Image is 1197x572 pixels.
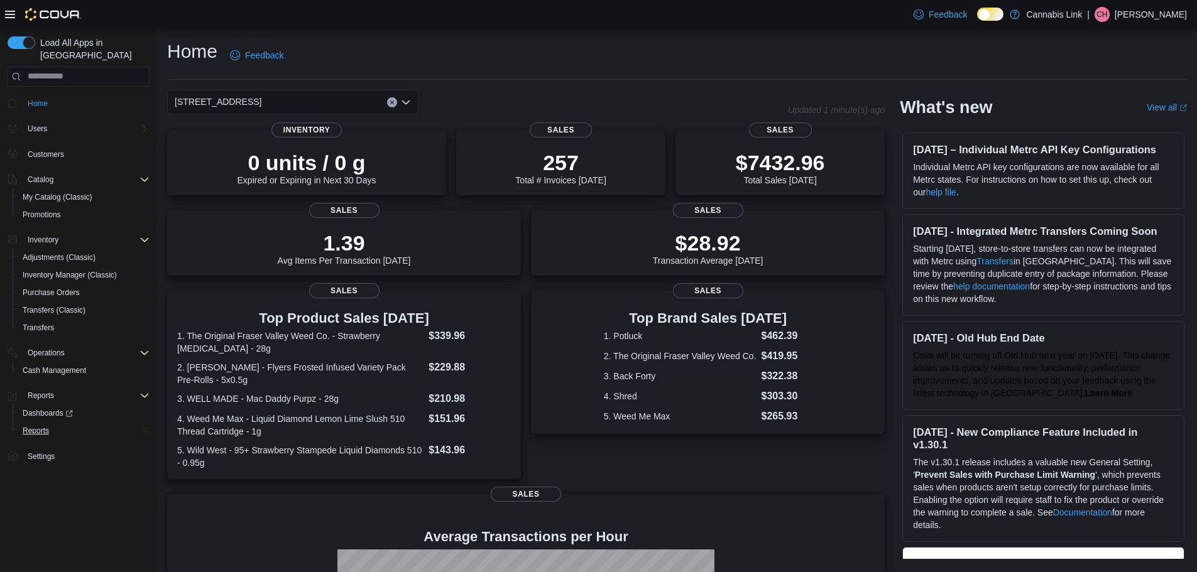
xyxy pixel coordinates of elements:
a: Transfers (Classic) [18,303,90,318]
span: Catalog [28,175,53,185]
span: Operations [28,348,65,358]
p: Updated 1 minute(s) ago [788,105,885,115]
dt: 2. [PERSON_NAME] - Flyers Frosted Infused Variety Pack Pre-Rolls - 5x0.5g [177,361,424,386]
input: Dark Mode [977,8,1003,21]
dt: 3. WELL MADE - Mac Daddy Purpz - 28g [177,392,424,405]
span: Home [28,99,48,109]
span: Adjustments (Classic) [23,252,96,262]
button: Transfers [13,319,155,337]
span: Promotions [18,207,150,222]
dt: 1. The Original Fraser Valley Weed Co. - Strawberry [MEDICAL_DATA] - 28g [177,330,424,355]
button: Reports [13,422,155,440]
a: Purchase Orders [18,285,85,300]
a: Feedback [909,2,972,27]
div: Total # Invoices [DATE] [515,150,606,185]
span: Reports [23,426,49,436]
div: Total Sales [DATE] [736,150,825,185]
button: Catalog [23,172,58,187]
button: Inventory [23,232,63,247]
span: Feedback [929,8,967,21]
span: Sales [673,203,743,218]
span: Settings [28,451,55,461]
span: Transfers (Classic) [18,303,150,318]
a: View allExternal link [1147,102,1187,112]
a: Dashboards [18,406,78,421]
p: The v1.30.1 release includes a valuable new General Setting, ' ', which prevents sales when produ... [913,456,1174,531]
span: Settings [23,448,150,464]
button: Cash Management [13,362,155,379]
p: 1.39 [278,230,411,256]
dt: 2. The Original Fraser Valley Weed Co. [604,350,757,362]
a: Home [23,96,53,111]
div: Transaction Average [DATE] [653,230,763,266]
span: Operations [23,345,150,360]
p: Individual Metrc API key configurations are now available for all Metrc states. For instructions ... [913,161,1174,198]
h3: [DATE] - Integrated Metrc Transfers Coming Soon [913,225,1174,237]
div: Expired or Expiring in Next 30 Days [238,150,376,185]
a: Dashboards [13,404,155,422]
dd: $339.96 [429,328,511,343]
button: Reports [23,388,59,403]
button: Open list of options [401,97,411,107]
p: $28.92 [653,230,763,256]
nav: Complex example [8,89,150,499]
span: Sales [309,203,380,218]
span: My Catalog (Classic) [18,190,150,205]
span: Sales [673,283,743,298]
dd: $303.30 [762,389,812,404]
button: Customers [3,145,155,163]
button: Inventory Manager (Classic) [13,266,155,284]
dd: $419.95 [762,348,812,364]
a: Customers [23,147,69,162]
dt: 4. Weed Me Max - Liquid Diamond Lemon Lime Slush 510 Thread Cartridge - 1g [177,413,424,438]
p: | [1087,7,1090,22]
h3: Top Brand Sales [DATE] [604,311,812,326]
button: Operations [23,345,70,360]
dd: $143.96 [429,443,511,458]
span: Home [23,95,150,111]
span: Inventory [28,235,58,245]
button: Home [3,94,155,112]
span: Cash Management [23,365,86,375]
button: Users [3,120,155,138]
h3: [DATE] - New Compliance Feature Included in v1.30.1 [913,426,1174,451]
a: Transfers [976,256,1014,266]
span: Adjustments (Classic) [18,250,150,265]
span: Inventory [23,232,150,247]
p: Cannabis Link [1026,7,1082,22]
button: My Catalog (Classic) [13,188,155,206]
dt: 5. Wild West - 95+ Strawberry Stampede Liquid Diamonds 510 - 0.95g [177,444,424,469]
span: Transfers [18,320,150,335]
button: Inventory [3,231,155,249]
span: Customers [23,146,150,162]
dt: 5. Weed Me Max [604,410,757,423]
dt: 3. Back Forty [604,370,757,382]
span: Purchase Orders [23,288,80,298]
button: Promotions [13,206,155,224]
span: Reports [23,388,150,403]
h1: Home [167,39,217,64]
a: Learn More [1085,388,1132,398]
span: Sales [749,122,812,138]
a: Feedback [225,43,288,68]
a: Transfers [18,320,59,335]
span: Sales [530,122,593,138]
span: Sales [491,487,561,502]
span: Transfers (Classic) [23,305,85,315]
span: Sales [309,283,380,298]
span: Inventory [271,122,342,138]
a: My Catalog (Classic) [18,190,97,205]
p: [PERSON_NAME] [1115,7,1187,22]
dd: $151.96 [429,411,511,426]
button: Purchase Orders [13,284,155,301]
dd: $322.38 [762,369,812,384]
div: Avg Items Per Transaction [DATE] [278,230,411,266]
dd: $265.93 [762,409,812,424]
a: Cash Management [18,363,91,378]
p: $7432.96 [736,150,825,175]
div: Carter Hunt [1095,7,1110,22]
dt: 1. Potluck [604,330,757,342]
h4: Average Transactions per Hour [177,529,875,544]
span: Users [23,121,150,136]
dt: 4. Shred [604,390,757,402]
